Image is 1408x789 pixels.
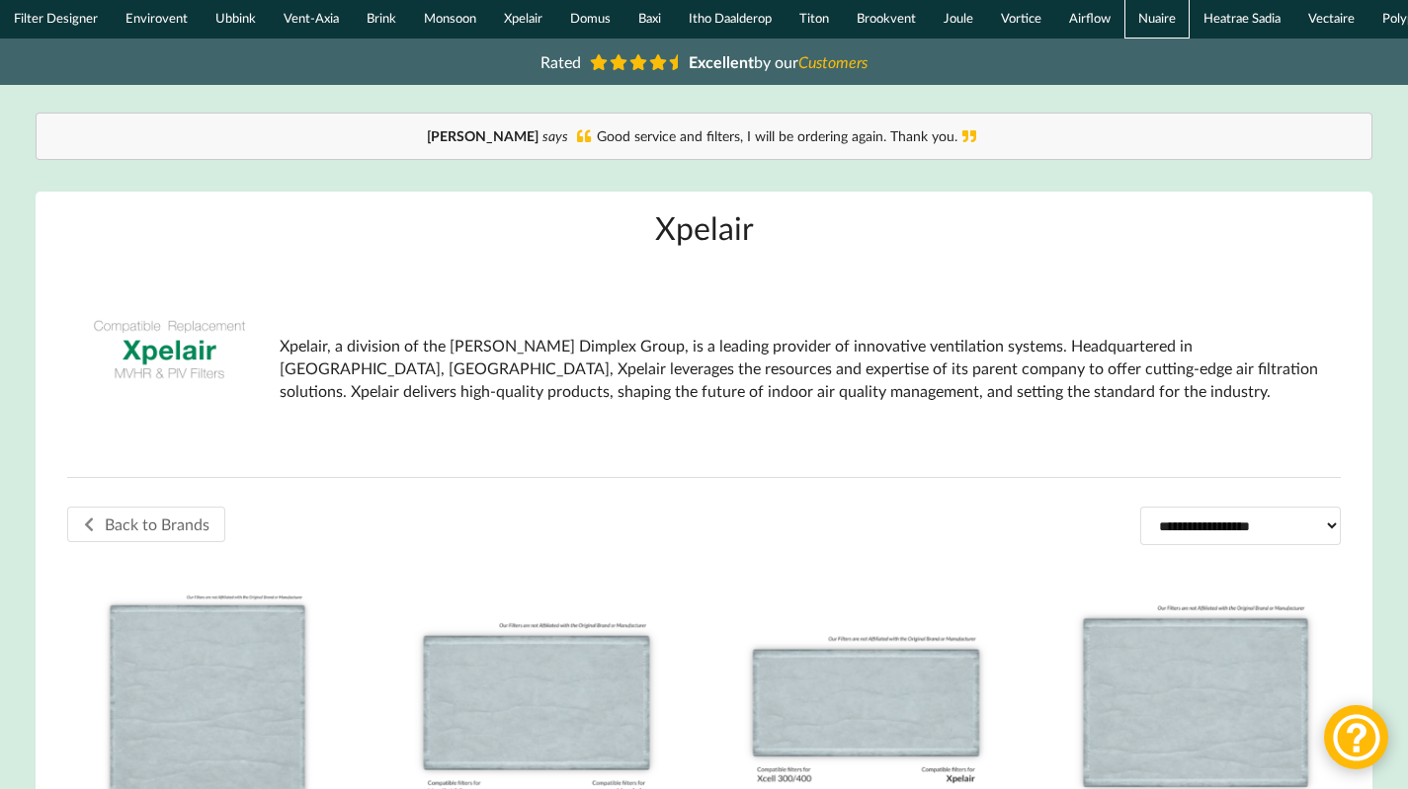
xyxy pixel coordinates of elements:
i: says [542,127,568,144]
a: Back to Brands [67,507,225,542]
span: by our [689,52,868,71]
h1: Xpelair [67,207,1342,248]
select: Shop order [1140,507,1342,544]
p: Xpelair, a division of the [PERSON_NAME] Dimplex Group, is a leading provider of innovative venti... [280,335,1326,403]
img: Xpelair-Compatible-Replacement-Filters.png [83,264,256,436]
a: Rated Excellentby ourCustomers [527,45,882,78]
div: Good service and filters, I will be ordering again. Thank you. [56,126,1353,146]
i: Customers [798,52,868,71]
b: [PERSON_NAME] [427,127,538,144]
b: Excellent [689,52,754,71]
span: Rated [540,52,581,71]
